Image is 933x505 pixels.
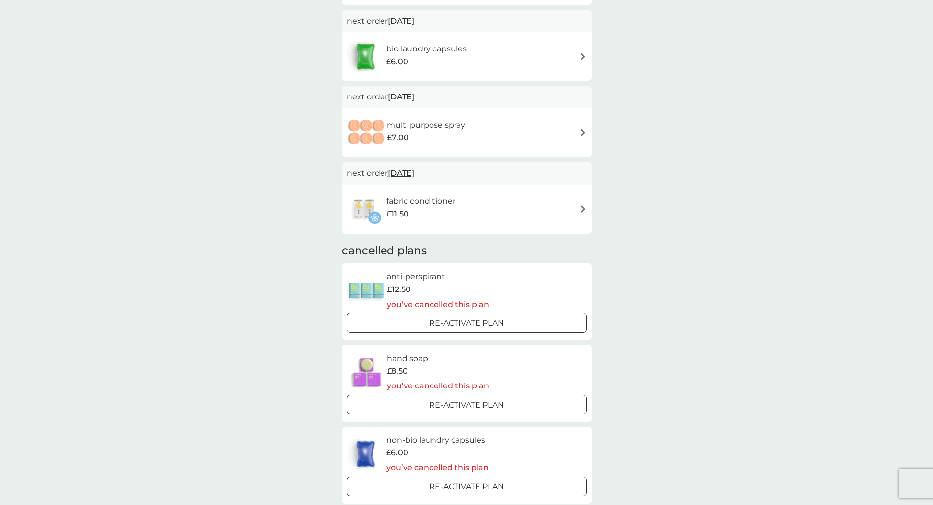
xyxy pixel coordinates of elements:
[388,87,414,106] span: [DATE]
[347,15,587,27] p: next order
[429,481,504,493] p: Re-activate Plan
[347,192,381,226] img: fabric conditioner
[579,129,587,136] img: arrow right
[347,477,587,496] button: Re-activate Plan
[387,298,489,311] p: you’ve cancelled this plan
[347,355,387,389] img: hand soap
[347,116,387,150] img: multi purpose spray
[386,195,455,208] h6: fabric conditioner
[387,270,489,283] h6: anti-perspirant
[386,434,489,447] h6: non-bio laundry capsules
[347,395,587,414] button: Re-activate Plan
[386,43,467,55] h6: bio laundry capsules
[579,53,587,60] img: arrow right
[387,352,489,365] h6: hand soap
[387,119,465,132] h6: multi purpose spray
[429,317,504,330] p: Re-activate Plan
[387,365,408,378] span: £8.50
[342,243,592,259] h2: cancelled plans
[386,55,408,68] span: £6.00
[347,91,587,103] p: next order
[347,167,587,180] p: next order
[347,437,384,471] img: non-bio laundry capsules
[388,164,414,183] span: [DATE]
[386,446,408,459] span: £6.00
[387,283,411,296] span: £12.50
[387,131,409,144] span: £7.00
[347,39,384,73] img: bio laundry capsules
[386,208,409,220] span: £11.50
[347,313,587,333] button: Re-activate Plan
[387,380,489,392] p: you’ve cancelled this plan
[386,461,489,474] p: you’ve cancelled this plan
[579,205,587,213] img: arrow right
[388,11,414,30] span: [DATE]
[429,399,504,411] p: Re-activate Plan
[347,273,387,308] img: anti-perspirant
